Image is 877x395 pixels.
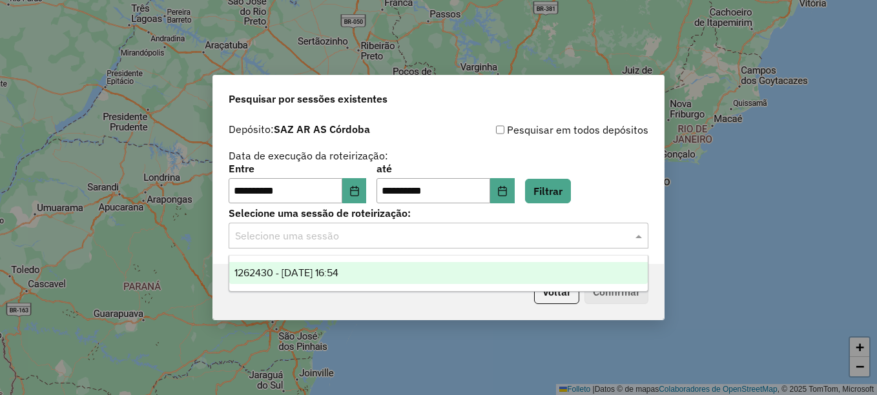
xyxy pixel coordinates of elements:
button: Elija la fecha [490,178,515,204]
button: Elija la fecha [342,178,367,204]
label: Selecione uma sessão de roteirização: [229,205,648,221]
strong: SAZ AR AS Córdoba [274,123,370,136]
label: até [377,161,514,176]
font: Pesquisar em todos depósitos [507,122,648,137]
span: Pesquisar por sessões existentes [229,91,387,106]
label: Entre [229,161,366,176]
label: Depósito: [229,121,370,137]
label: Data de execução da roteirização: [229,148,388,163]
button: Voltar [534,279,579,304]
ng-dropdown-panel: Lista de opciones [229,255,648,292]
span: 1262430 - [DATE] 16:54 [234,267,338,278]
button: Filtrar [525,179,571,203]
